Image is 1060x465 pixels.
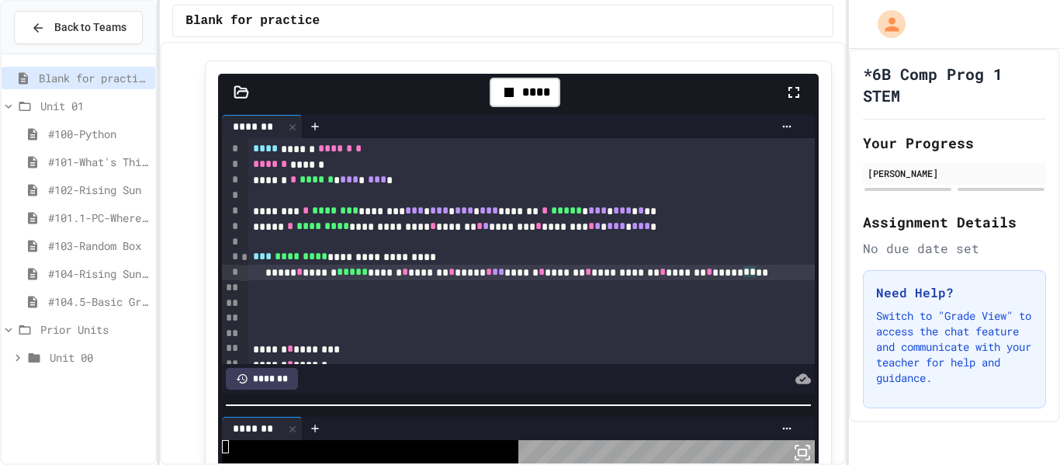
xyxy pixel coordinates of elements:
[876,308,1033,386] p: Switch to "Grade View" to access the chat feature and communicate with your teacher for help and ...
[863,63,1046,106] h1: *6B Comp Prog 1 STEM
[863,211,1046,233] h2: Assignment Details
[48,293,149,310] span: #104.5-Basic Graphics Review
[185,12,320,30] span: Blank for practice
[48,238,149,254] span: #103-Random Box
[40,98,149,114] span: Unit 01
[868,166,1041,180] div: [PERSON_NAME]
[50,349,149,366] span: Unit 00
[48,154,149,170] span: #101-What's This ??
[861,6,909,42] div: My Account
[54,19,126,36] span: Back to Teams
[48,210,149,226] span: #101.1-PC-Where am I?
[876,283,1033,302] h3: Need Help?
[48,126,149,142] span: #100-Python
[14,11,143,44] button: Back to Teams
[863,239,1046,258] div: No due date set
[48,182,149,198] span: #102-Rising Sun
[863,132,1046,154] h2: Your Progress
[48,265,149,282] span: #104-Rising Sun Plus
[39,70,149,86] span: Blank for practice
[40,321,149,338] span: Prior Units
